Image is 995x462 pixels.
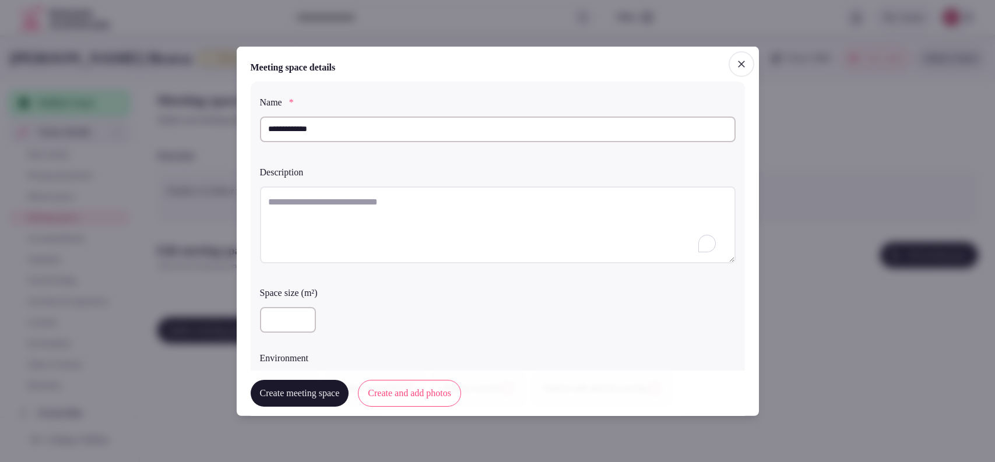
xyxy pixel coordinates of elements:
label: Name [260,97,736,107]
textarea: To enrich screen reader interactions, please activate Accessibility in Grammarly extension settings [260,186,736,263]
label: Environment [260,353,736,362]
h2: Meeting space details [251,60,336,74]
label: Description [260,167,736,177]
button: Create and add photos [358,380,461,407]
label: Space size (m²) [260,288,736,297]
button: Create meeting space [251,380,349,407]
